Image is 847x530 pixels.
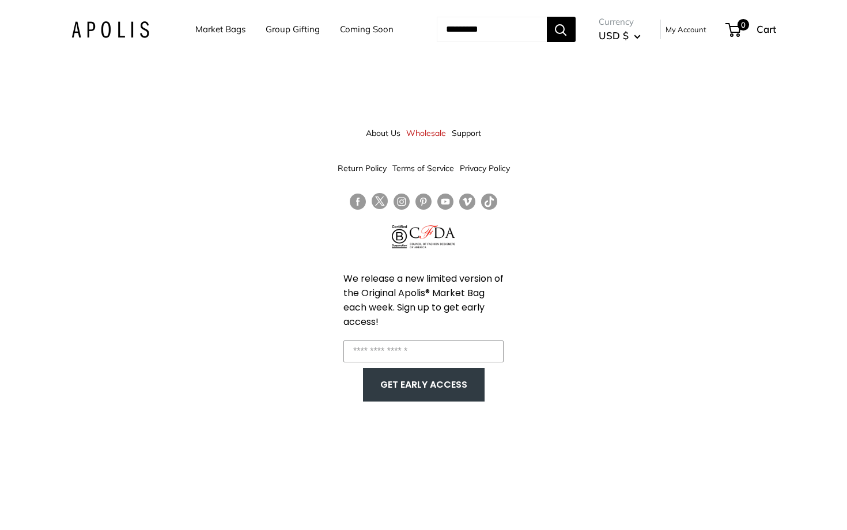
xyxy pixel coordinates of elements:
[459,193,475,210] a: Follow us on Vimeo
[415,193,432,210] a: Follow us on Pinterest
[727,20,776,39] a: 0 Cart
[340,21,394,37] a: Coming Soon
[481,193,497,210] a: Follow us on Tumblr
[452,123,481,143] a: Support
[343,272,504,328] span: We release a new limited version of the Original Apolis® Market Bag each week. Sign up to get ear...
[599,26,641,45] button: USD $
[599,29,629,41] span: USD $
[372,193,388,214] a: Follow us on Twitter
[350,193,366,210] a: Follow us on Facebook
[394,193,410,210] a: Follow us on Instagram
[195,21,245,37] a: Market Bags
[266,21,320,37] a: Group Gifting
[737,19,748,31] span: 0
[406,123,446,143] a: Wholesale
[599,14,641,30] span: Currency
[392,158,454,179] a: Terms of Service
[71,21,149,38] img: Apolis
[366,123,400,143] a: About Us
[338,158,387,179] a: Return Policy
[437,17,547,42] input: Search...
[375,374,473,396] button: GET EARLY ACCESS
[460,158,510,179] a: Privacy Policy
[547,17,576,42] button: Search
[437,193,453,210] a: Follow us on YouTube
[343,340,504,362] input: Enter your email
[392,225,407,248] img: Certified B Corporation
[665,22,706,36] a: My Account
[757,23,776,35] span: Cart
[410,225,455,248] img: Council of Fashion Designers of America Member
